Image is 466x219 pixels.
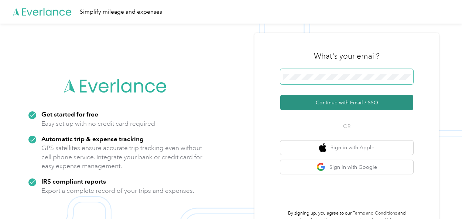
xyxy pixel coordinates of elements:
span: OR [334,122,360,130]
img: apple logo [319,143,326,152]
p: Easy set up with no credit card required [41,119,155,128]
button: apple logoSign in with Apple [280,140,413,155]
strong: Automatic trip & expense tracking [41,135,144,143]
strong: IRS compliant reports [41,177,106,185]
button: Continue with Email / SSO [280,95,413,110]
button: google logoSign in with Google [280,160,413,174]
strong: Get started for free [41,110,98,118]
div: Simplify mileage and expenses [80,7,162,17]
a: Terms and Conditions [353,211,397,216]
img: google logo [316,163,326,172]
h3: What's your email? [314,51,380,61]
p: Export a complete record of your trips and expenses. [41,186,194,195]
p: GPS satellites ensure accurate trip tracking even without cell phone service. Integrate your bank... [41,143,203,171]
